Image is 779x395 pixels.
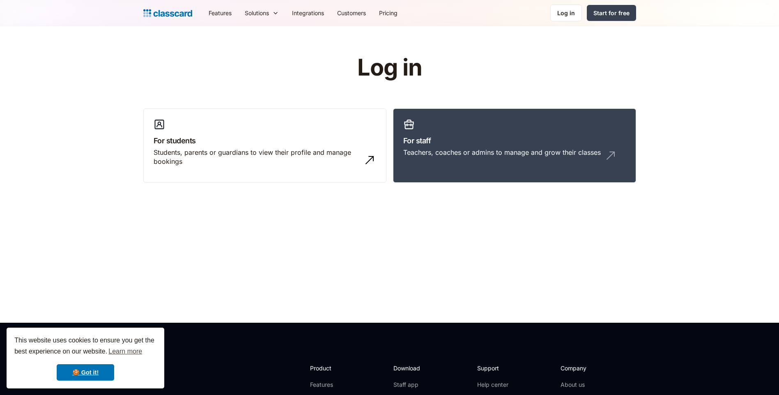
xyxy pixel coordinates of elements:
[587,5,636,21] a: Start for free
[393,381,427,389] a: Staff app
[477,364,510,372] h2: Support
[403,148,601,157] div: Teachers, coaches or admins to manage and grow their classes
[557,9,575,17] div: Log in
[331,4,372,22] a: Customers
[285,4,331,22] a: Integrations
[154,135,376,146] h3: For students
[403,135,626,146] h3: For staff
[245,9,269,17] div: Solutions
[202,4,238,22] a: Features
[7,328,164,388] div: cookieconsent
[372,4,404,22] a: Pricing
[143,108,386,183] a: For studentsStudents, parents or guardians to view their profile and manage bookings
[561,381,615,389] a: About us
[154,148,360,166] div: Students, parents or guardians to view their profile and manage bookings
[259,55,520,80] h1: Log in
[550,5,582,21] a: Log in
[57,364,114,381] a: dismiss cookie message
[238,4,285,22] div: Solutions
[477,381,510,389] a: Help center
[310,364,354,372] h2: Product
[310,381,354,389] a: Features
[393,364,427,372] h2: Download
[107,345,143,358] a: learn more about cookies
[561,364,615,372] h2: Company
[393,108,636,183] a: For staffTeachers, coaches or admins to manage and grow their classes
[143,7,192,19] a: home
[593,9,630,17] div: Start for free
[14,335,156,358] span: This website uses cookies to ensure you get the best experience on our website.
